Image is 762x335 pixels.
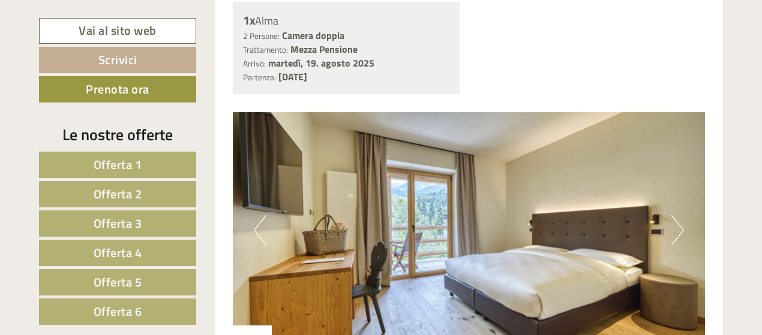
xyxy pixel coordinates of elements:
[39,18,196,44] a: Vai al sito web
[94,185,142,203] span: Offerta 2
[94,214,142,233] span: Offerta 3
[268,56,374,70] b: martedì, 19. agosto 2025
[243,71,276,83] small: Partenza:
[243,58,266,70] small: Arrivo:
[94,302,142,321] span: Offerta 6
[39,123,196,146] div: Le nostre offerte
[94,243,142,262] span: Offerta 4
[254,215,266,245] button: Previous
[243,30,280,42] small: 2 Persone:
[94,273,142,291] span: Offerta 5
[282,28,344,43] b: Camera doppia
[243,12,450,29] div: Alma
[671,215,684,245] button: Next
[243,11,255,29] b: 1x
[39,76,196,102] a: Prenota ora
[39,47,196,73] a: Scrivici
[290,42,358,56] b: Mezza Pensione
[94,155,142,174] span: Offerta 1
[243,44,288,56] small: Trattamento:
[278,70,307,84] b: [DATE]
